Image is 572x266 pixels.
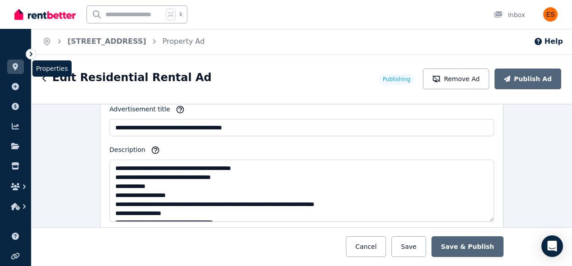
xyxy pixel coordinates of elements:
button: Cancel [346,236,386,257]
a: Property Ad [163,37,205,46]
button: Publish Ad [495,69,561,89]
label: Description [109,145,145,158]
button: Save & Publish [431,236,504,257]
img: Evangeline Samoilov [543,7,558,22]
button: Save [391,236,426,257]
span: Properties [32,60,72,77]
label: Advertisement title [109,105,170,117]
h1: Edit Residential Rental Ad [52,70,212,85]
img: RentBetter [14,8,76,21]
div: Open Intercom Messenger [541,235,563,257]
span: k [179,11,182,18]
div: Inbox [494,10,525,19]
span: Publishing [383,76,410,83]
button: Remove Ad [423,69,489,89]
button: Help [534,36,563,47]
nav: Breadcrumb [32,29,215,54]
a: [STREET_ADDRESS] [68,37,146,46]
